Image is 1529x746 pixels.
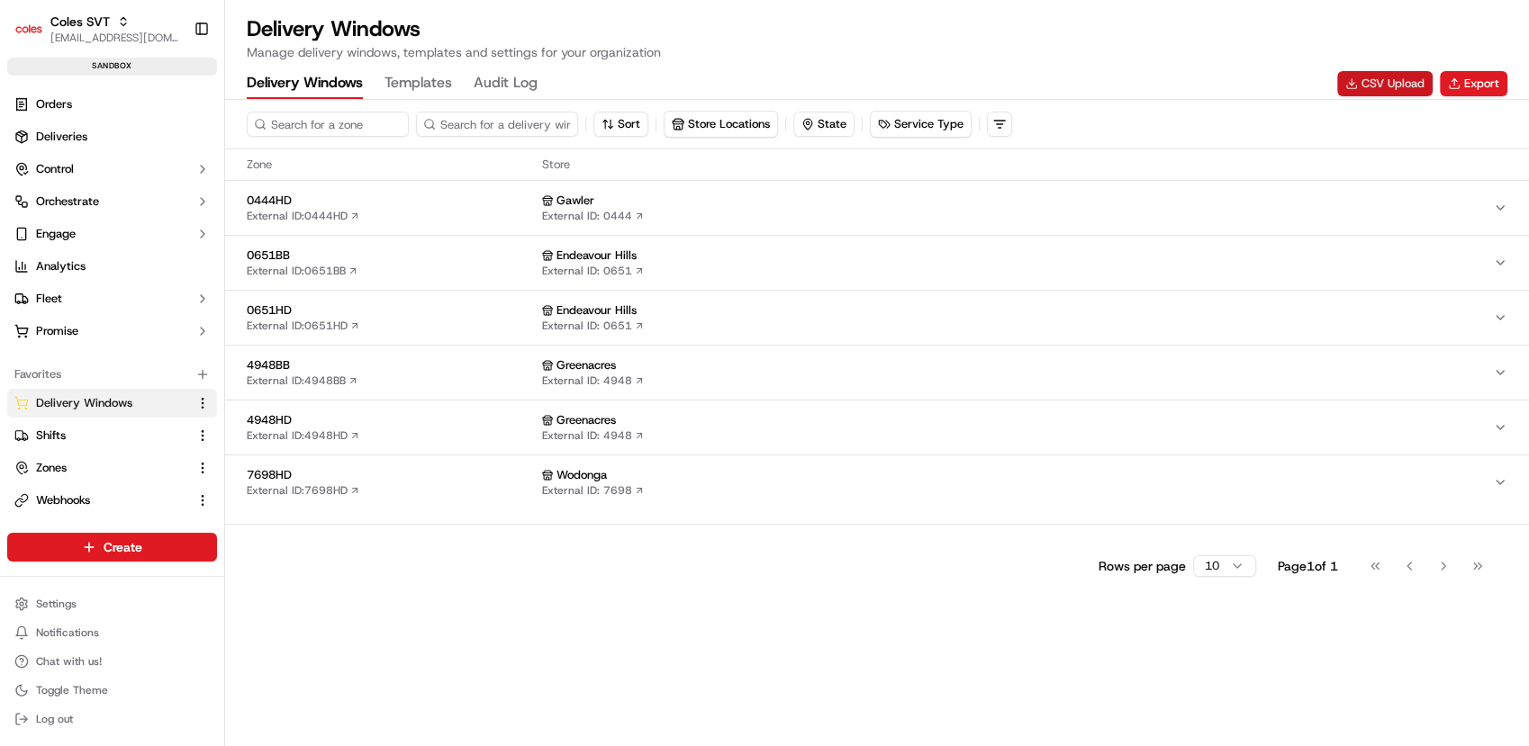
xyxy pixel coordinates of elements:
button: 0651HDExternal ID:0651HD Endeavour HillsExternal ID: 0651 [225,291,1529,345]
span: Orchestrate [36,193,99,210]
a: External ID:7698HD [247,483,360,498]
button: [EMAIL_ADDRESS][DOMAIN_NAME] [50,31,179,45]
button: Store Locations [664,111,778,138]
span: 4948BB [247,357,535,373]
span: Promise [36,323,78,339]
button: Shifts [7,421,217,450]
button: Coles SVT [50,13,110,31]
span: Engage [36,226,76,242]
a: Powered byPylon [127,304,218,319]
a: External ID: 0651 [542,319,645,333]
button: Engage [7,220,217,248]
a: External ID:4948BB [247,373,358,388]
div: 📗 [18,263,32,277]
p: Manage delivery windows, templates and settings for your organization [247,43,661,61]
div: Favorites [7,360,217,389]
button: Service Type [871,112,971,137]
span: Endeavour Hills [556,302,637,319]
span: Zones [36,460,67,476]
a: External ID:4948HD [247,428,360,443]
div: We're available if you need us! [61,190,228,204]
a: External ID:0444HD [247,209,360,223]
div: Page 1 of 1 [1278,557,1338,575]
a: Webhooks [14,492,188,508]
button: 7698HDExternal ID:7698HD WodongaExternal ID: 7698 [225,455,1529,509]
input: Got a question? Start typing here... [47,116,324,135]
div: sandbox [7,58,217,76]
a: External ID: 0651 [542,264,645,278]
span: Shifts [36,427,66,444]
span: Toggle Theme [36,683,108,697]
img: Nash [18,18,54,54]
button: 4948HDExternal ID:4948HD GreenacresExternal ID: 4948 [225,400,1529,454]
span: Zone [247,157,535,173]
span: Greenacres [556,412,616,428]
span: Deliveries [36,129,87,145]
img: Coles SVT [14,14,43,43]
button: Delivery Windows [247,68,363,99]
span: Greenacres [556,357,616,373]
input: Search for a delivery window [416,112,578,137]
div: 💻 [152,263,167,277]
span: 0444HD [247,193,535,209]
button: Create [7,533,217,562]
span: 0651HD [247,302,535,319]
span: API Documentation [170,261,289,279]
span: Orders [36,96,72,112]
button: Settings [7,591,217,616]
span: Control [36,161,74,177]
button: Log out [7,706,217,732]
button: 4948BBExternal ID:4948BB GreenacresExternal ID: 4948 [225,346,1529,400]
img: 1736555255976-a54dd68f-1ca7-489b-9aae-adbdc363a1c4 [18,172,50,204]
p: Welcome 👋 [18,72,328,101]
button: Sort [593,112,648,137]
button: Control [7,155,217,184]
button: 0444HDExternal ID:0444HD GawlerExternal ID: 0444 [225,181,1529,235]
a: External ID: 0444 [542,209,645,223]
button: Webhooks [7,486,217,515]
h1: Delivery Windows [247,14,661,43]
p: Rows per page [1099,557,1186,575]
span: Store [542,157,1507,173]
button: Orchestrate [7,187,217,216]
span: Settings [36,597,77,611]
a: Orders [7,90,217,119]
button: Notifications [7,620,217,645]
button: Promise [7,317,217,346]
span: Create [104,538,142,556]
a: External ID:0651BB [247,264,358,278]
button: Start new chat [306,177,328,199]
span: Endeavour Hills [556,247,637,264]
button: Coles SVTColes SVT[EMAIL_ADDRESS][DOMAIN_NAME] [7,7,186,50]
span: Log out [36,712,73,726]
a: External ID: 4948 [542,428,645,443]
span: Delivery Windows [36,395,132,411]
button: Zones [7,454,217,482]
div: Start new chat [61,172,295,190]
span: Knowledge Base [36,261,138,279]
a: 💻API Documentation [145,254,296,286]
a: Shifts [14,427,188,444]
button: Templates [385,68,452,99]
button: Toggle Theme [7,678,217,703]
a: External ID:0651HD [247,319,360,333]
span: 7698HD [247,467,535,483]
button: State [793,112,855,137]
a: Zones [14,460,188,476]
button: 0651BBExternal ID:0651BB Endeavour HillsExternal ID: 0651 [225,236,1529,290]
span: Chat with us! [36,654,102,669]
span: Pylon [179,305,218,319]
a: 📗Knowledge Base [11,254,145,286]
span: Analytics [36,258,86,274]
a: External ID: 4948 [542,373,645,388]
button: CSV Upload [1337,71,1433,96]
button: Delivery Windows [7,389,217,418]
a: Delivery Windows [14,395,188,411]
input: Search for a zone [247,112,409,137]
span: Fleet [36,291,62,307]
a: External ID: 7698 [542,483,645,498]
span: Notifications [36,625,99,640]
button: Fleet [7,284,217,313]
